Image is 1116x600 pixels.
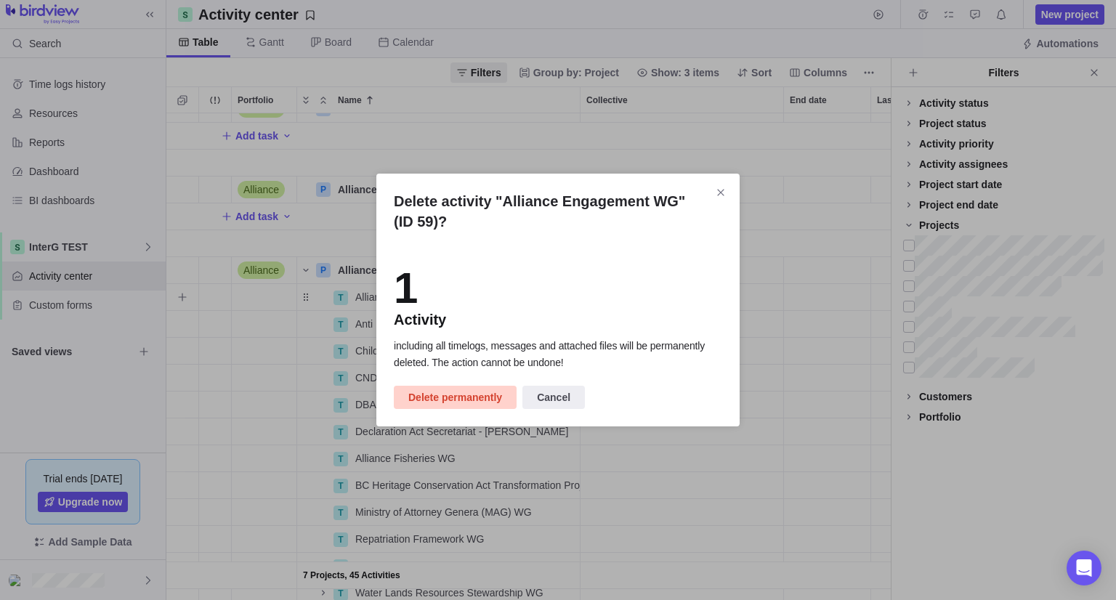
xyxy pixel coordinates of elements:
[711,182,731,203] span: Close
[1067,551,1101,585] div: Open Intercom Messenger
[376,174,740,426] div: Delete activity "Alliance Engagement WG" (ID 59)?
[408,389,502,406] span: Delete permanently
[522,386,585,409] span: Cancel
[394,338,722,370] p: including all timelogs, messages and attached files will be permanently deleted. The action canno...
[394,310,446,329] div: Activity
[394,386,517,409] span: Delete permanently
[394,267,446,310] div: 1
[394,191,722,232] h2: Delete activity "Alliance Engagement WG" (ID 59)?
[537,389,570,406] span: Cancel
